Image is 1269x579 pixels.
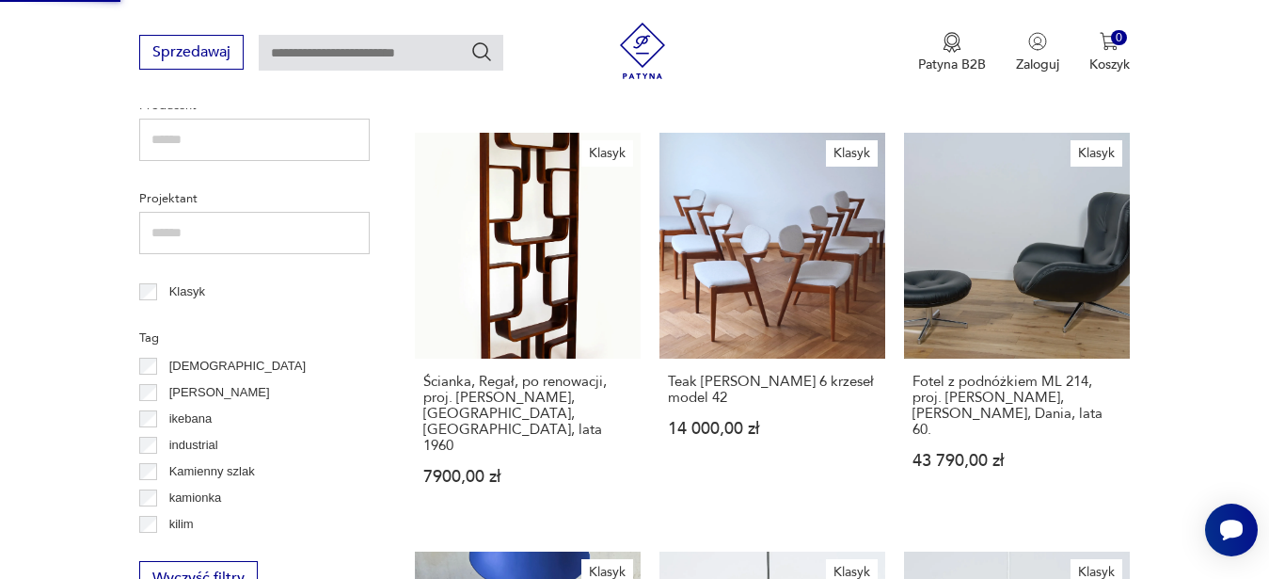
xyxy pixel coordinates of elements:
a: KlasykFotel z podnóżkiem ML 214, proj. Illum Wikkelsø, Mikael Laursen, Dania, lata 60.Fotel z pod... [904,133,1130,522]
a: KlasykŚcianka, Regał, po renowacji, proj. Ludvik Volak, Holesov, Czechy, lata 1960Ścianka, Regał,... [415,133,641,522]
p: Patyna B2B [918,56,986,73]
p: 43 790,00 zł [912,453,1121,469]
img: Ikona medalu [943,32,961,53]
iframe: Smartsupp widget button [1205,504,1258,556]
p: 7900,00 zł [423,469,632,485]
p: Klasyk [169,281,205,302]
a: KlasykTeak Kai Kristiansen 6 krzeseł model 42Teak [PERSON_NAME] 6 krzeseł model 4214 000,00 zł [659,133,885,522]
p: 14 000,00 zł [668,421,877,437]
p: Zaloguj [1016,56,1059,73]
p: industrial [169,435,218,456]
img: Ikona koszyka [1100,32,1118,51]
p: Projektant [139,188,370,209]
div: 0 [1111,30,1127,46]
h3: Teak [PERSON_NAME] 6 krzeseł model 42 [668,374,877,406]
button: Szukaj [470,40,493,63]
p: Koszyk [1089,56,1130,73]
p: Tag [139,328,370,348]
h3: Fotel z podnóżkiem ML 214, proj. [PERSON_NAME], [PERSON_NAME], Dania, lata 60. [912,374,1121,438]
p: [PERSON_NAME] [169,382,270,403]
p: kilim [169,514,194,535]
p: kamionka [169,488,222,508]
img: Patyna - sklep z meblami i dekoracjami vintage [614,23,671,79]
h3: Ścianka, Regał, po renowacji, proj. [PERSON_NAME], [GEOGRAPHIC_DATA], [GEOGRAPHIC_DATA], lata 1960 [423,374,632,454]
p: ikebana [169,409,213,429]
button: 0Koszyk [1089,32,1130,73]
p: [DEMOGRAPHIC_DATA] [169,356,306,377]
p: Kamienny szlak [169,461,255,482]
button: Zaloguj [1016,32,1059,73]
img: Ikonka użytkownika [1028,32,1047,51]
p: komoda [169,540,213,561]
button: Patyna B2B [918,32,986,73]
a: Sprzedawaj [139,47,244,60]
button: Sprzedawaj [139,35,244,70]
a: Ikona medaluPatyna B2B [918,32,986,73]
